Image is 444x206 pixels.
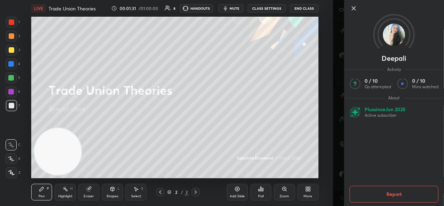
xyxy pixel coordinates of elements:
[248,4,286,13] button: CLASS SETTINGS
[6,167,20,178] div: Z
[39,195,45,198] div: Pen
[384,67,404,72] span: Activity
[365,113,405,118] p: Active subscriber
[6,17,20,28] div: 1
[6,100,20,111] div: 7
[6,86,20,97] div: 6
[131,195,141,198] div: Select
[118,187,120,190] div: L
[350,186,438,203] button: Report
[173,7,176,10] div: 8
[219,4,244,13] button: mute
[6,44,20,56] div: 3
[58,195,72,198] div: Highlight
[31,4,46,13] div: LIVE
[6,139,20,150] div: C
[49,5,96,12] h4: Trade Union Theories
[180,4,213,13] button: HANDOUTS
[230,6,239,11] span: mute
[173,190,180,194] div: 2
[84,195,94,198] div: Eraser
[365,78,391,84] p: 0 / 10
[280,195,289,198] div: Zoom
[185,189,189,195] div: 2
[141,187,143,190] div: S
[258,195,264,198] div: Poll
[412,78,438,84] p: 0 / 10
[181,190,183,194] div: /
[304,195,312,198] div: More
[365,106,405,113] p: Plus since Jun 2025
[47,187,49,190] div: P
[385,95,403,101] span: About
[383,24,405,46] img: 36941770a5e5455d8aa613aecbfb14cc.jpg
[106,195,118,198] div: Shapes
[6,153,20,164] div: X
[6,31,20,42] div: 2
[230,195,245,198] div: Add Slide
[365,84,391,90] p: Qs attempted
[6,72,20,83] div: 5
[382,56,406,61] p: Deepali
[70,187,72,190] div: H
[6,58,20,69] div: 4
[412,84,438,90] p: Mins watched
[290,4,318,13] button: End Class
